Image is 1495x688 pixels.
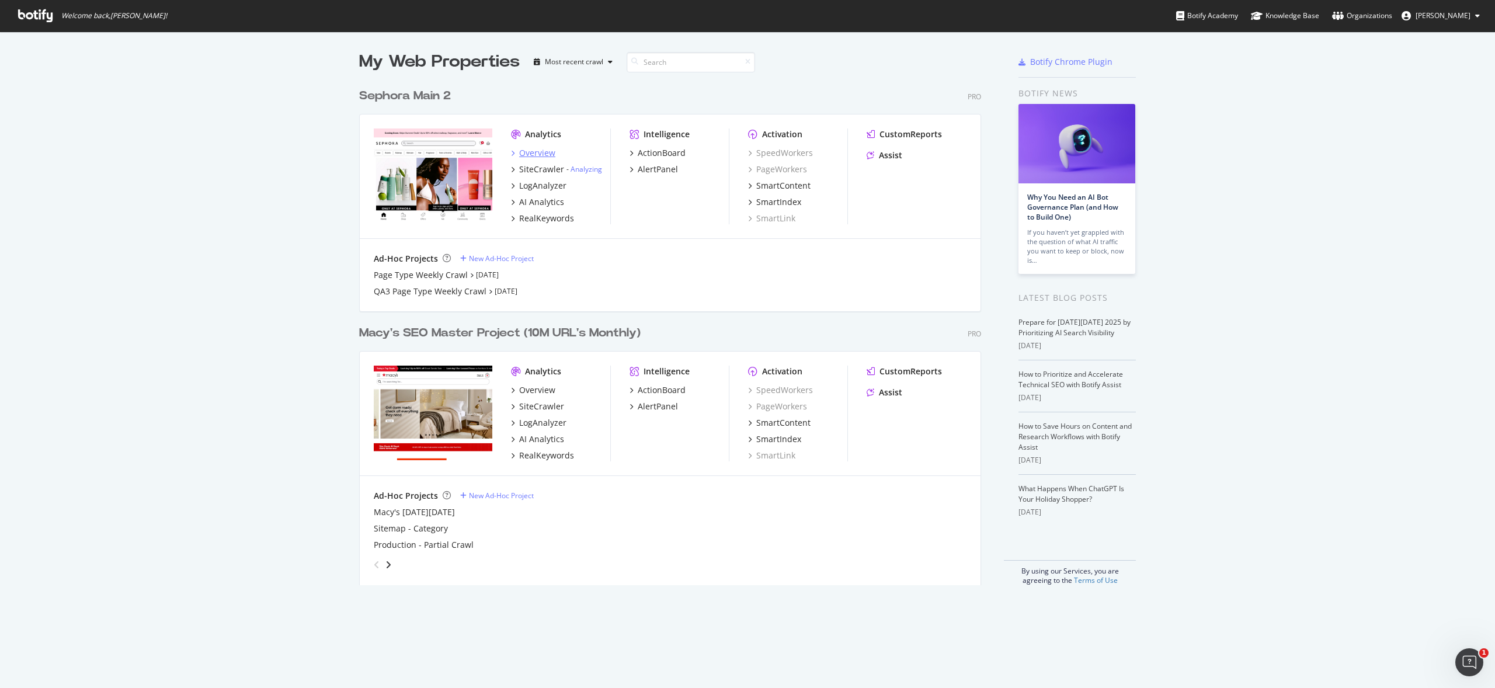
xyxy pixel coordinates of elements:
[511,213,574,224] a: RealKeywords
[879,366,942,377] div: CustomReports
[519,450,574,461] div: RealKeywords
[374,539,474,551] div: Production - Partial Crawl
[644,128,690,140] div: Intelligence
[545,58,603,65] div: Most recent crawl
[1392,6,1489,25] button: [PERSON_NAME]
[748,147,813,159] a: SpeedWorkers
[1004,560,1136,585] div: By using our Services, you are agreeing to the
[756,180,811,192] div: SmartContent
[756,433,801,445] div: SmartIndex
[519,417,566,429] div: LogAnalyzer
[525,128,561,140] div: Analytics
[519,196,564,208] div: AI Analytics
[1018,104,1135,183] img: Why You Need an AI Bot Governance Plan (and How to Build One)
[1479,648,1489,658] span: 1
[867,128,942,140] a: CustomReports
[1332,10,1392,22] div: Organizations
[525,366,561,377] div: Analytics
[867,366,942,377] a: CustomReports
[1018,340,1136,351] div: [DATE]
[1018,87,1136,100] div: Botify news
[511,196,564,208] a: AI Analytics
[630,147,686,159] a: ActionBoard
[638,384,686,396] div: ActionBoard
[374,506,455,518] div: Macy's [DATE][DATE]
[638,147,686,159] div: ActionBoard
[968,92,981,102] div: Pro
[495,286,517,296] a: [DATE]
[748,450,795,461] a: SmartLink
[638,401,678,412] div: AlertPanel
[511,164,602,175] a: SiteCrawler- Analyzing
[374,269,468,281] a: Page Type Weekly Crawl
[1027,192,1118,222] a: Why You Need an AI Bot Governance Plan (and How to Build One)
[748,401,807,412] a: PageWorkers
[644,366,690,377] div: Intelligence
[867,387,902,398] a: Assist
[374,253,438,265] div: Ad-Hoc Projects
[359,50,520,74] div: My Web Properties
[374,366,492,460] img: www.macys.com
[511,384,555,396] a: Overview
[61,11,167,20] span: Welcome back, [PERSON_NAME] !
[519,401,564,412] div: SiteCrawler
[519,164,564,175] div: SiteCrawler
[1018,507,1136,517] div: [DATE]
[1251,10,1319,22] div: Knowledge Base
[374,286,486,297] a: QA3 Page Type Weekly Crawl
[529,53,617,71] button: Most recent crawl
[519,384,555,396] div: Overview
[748,180,811,192] a: SmartContent
[384,559,392,571] div: angle-right
[748,384,813,396] a: SpeedWorkers
[1176,10,1238,22] div: Botify Academy
[762,366,802,377] div: Activation
[748,196,801,208] a: SmartIndex
[867,150,902,161] a: Assist
[1455,648,1483,676] iframe: Intercom live chat
[1416,11,1470,20] span: Peter Pilz
[630,384,686,396] a: ActionBoard
[748,417,811,429] a: SmartContent
[359,88,456,105] a: Sephora Main 2
[519,147,555,159] div: Overview
[369,555,384,574] div: angle-left
[879,387,902,398] div: Assist
[748,433,801,445] a: SmartIndex
[748,164,807,175] a: PageWorkers
[469,253,534,263] div: New Ad-Hoc Project
[1018,455,1136,465] div: [DATE]
[511,147,555,159] a: Overview
[756,417,811,429] div: SmartContent
[1018,421,1132,452] a: How to Save Hours on Content and Research Workflows with Botify Assist
[519,180,566,192] div: LogAnalyzer
[762,128,802,140] div: Activation
[630,401,678,412] a: AlertPanel
[476,270,499,280] a: [DATE]
[460,491,534,501] a: New Ad-Hoc Project
[359,325,641,342] div: Macy's SEO Master Project (10M URL's Monthly)
[1018,484,1124,504] a: What Happens When ChatGPT Is Your Holiday Shopper?
[511,180,566,192] a: LogAnalyzer
[469,491,534,501] div: New Ad-Hoc Project
[374,523,448,534] a: Sitemap - Category
[1018,291,1136,304] div: Latest Blog Posts
[519,213,574,224] div: RealKeywords
[1030,56,1112,68] div: Botify Chrome Plugin
[519,433,564,445] div: AI Analytics
[748,213,795,224] a: SmartLink
[359,325,645,342] a: Macy's SEO Master Project (10M URL's Monthly)
[1074,575,1118,585] a: Terms of Use
[756,196,801,208] div: SmartIndex
[1018,317,1131,338] a: Prepare for [DATE][DATE] 2025 by Prioritizing AI Search Visibility
[511,433,564,445] a: AI Analytics
[627,52,755,72] input: Search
